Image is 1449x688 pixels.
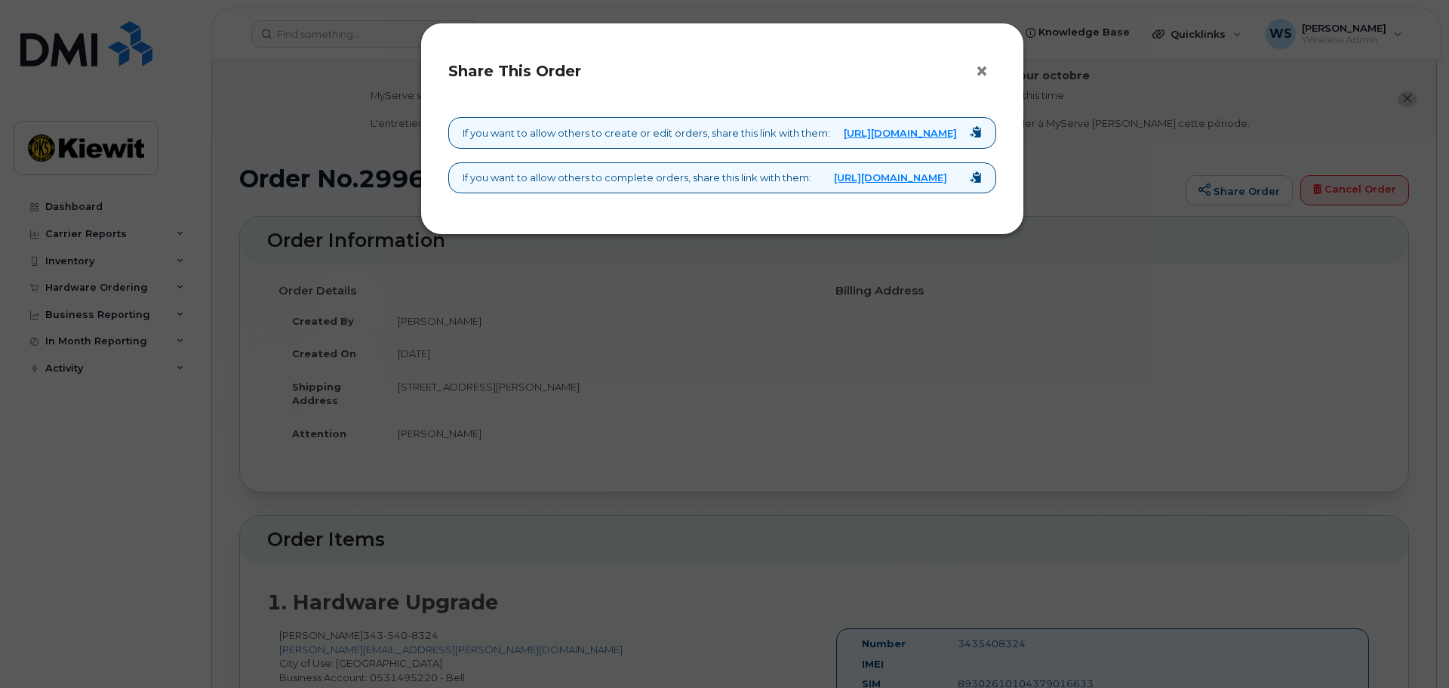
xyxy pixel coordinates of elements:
iframe: Messenger Launcher [1383,622,1438,677]
button: × [975,60,996,83]
a: [URL][DOMAIN_NAME] [834,171,947,185]
div: If you want to allow others to complete orders, share this link with them: [448,162,996,194]
a: [URL][DOMAIN_NAME] [844,126,957,140]
h4: Share This Order [448,62,996,80]
div: If you want to allow others to create or edit orders, share this link with them: [448,117,996,149]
